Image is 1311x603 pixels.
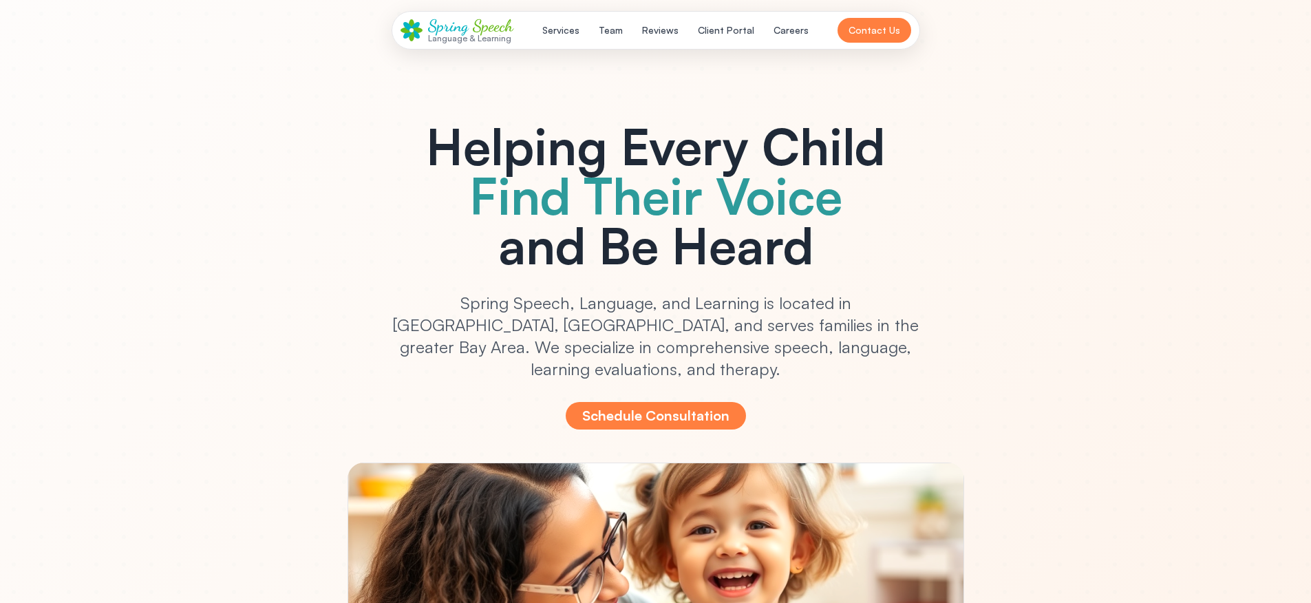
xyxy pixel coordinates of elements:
span: Find Their Voice [469,165,842,226]
p: Spring Speech, Language, and Learning is located in [GEOGRAPHIC_DATA], [GEOGRAPHIC_DATA], and ser... [392,292,920,380]
button: Client Portal [690,18,763,43]
button: Services [534,18,588,43]
span: Speech [473,16,513,36]
h1: Helping Every Child and Be Heard [348,121,964,270]
div: Language & Learning [428,34,513,43]
button: Careers [765,18,817,43]
button: Schedule Consultation [566,402,746,430]
button: Team [590,18,631,43]
button: Reviews [634,18,687,43]
button: Contact Us [838,18,911,43]
span: Spring [428,16,469,36]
